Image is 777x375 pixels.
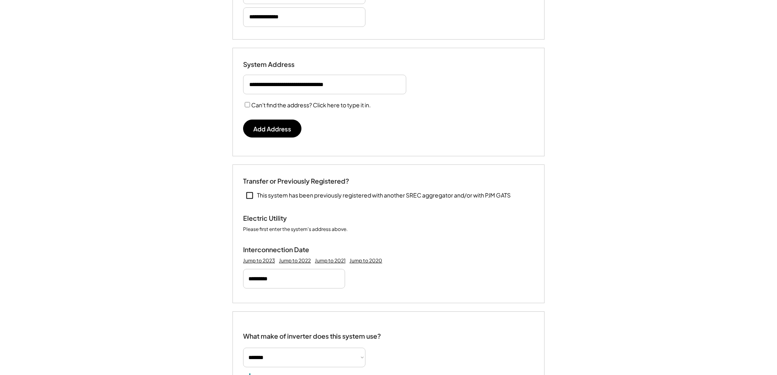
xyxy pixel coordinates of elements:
[315,257,345,264] div: Jump to 2021
[243,214,325,223] div: Electric Utility
[243,120,301,138] button: Add Address
[243,257,275,264] div: Jump to 2023
[243,60,325,69] div: System Address
[279,257,311,264] div: Jump to 2022
[350,257,382,264] div: Jump to 2020
[243,246,325,254] div: Interconnection Date
[257,191,511,200] div: This system has been previously registered with another SREC aggregator and/or with PJM GATS
[243,324,381,342] div: What make of inverter does this system use?
[243,177,349,186] div: Transfer or Previously Registered?
[251,101,371,109] label: Can't find the address? Click here to type it in.
[243,226,348,233] div: Please first enter the system's address above.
